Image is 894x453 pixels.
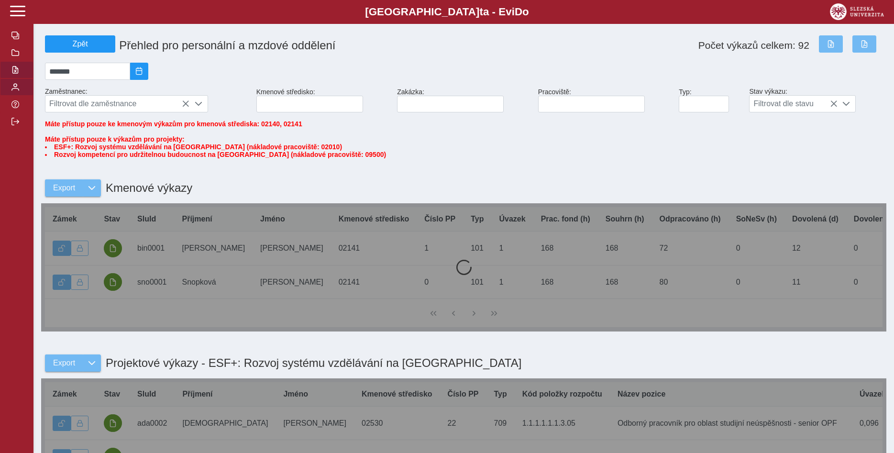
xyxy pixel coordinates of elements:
b: [GEOGRAPHIC_DATA] a - Evi [29,6,865,18]
div: Typ: [675,84,745,116]
button: Zpět [45,35,115,53]
div: Pracoviště: [534,84,675,116]
span: Zpět [49,40,111,48]
button: Export [45,179,83,197]
button: 2025/08 [130,63,148,80]
li: Rozvoj kompetencí pro udržitelnou budoucnost na [GEOGRAPHIC_DATA] (nákladové pracoviště: 09500) [45,151,883,158]
span: Filtrovat dle stavu [750,96,837,112]
button: Export [45,354,83,372]
h1: Přehled pro personální a mzdové oddělení [115,35,538,56]
div: Stav výkazu: [745,84,886,116]
span: Export [53,184,75,192]
h1: Projektové výkazy - ESF+: Rozvoj systému vzdělávání na [GEOGRAPHIC_DATA] [101,352,521,375]
span: Máte přístup pouze k výkazům pro projekty: [45,135,883,158]
span: Počet výkazů celkem: 92 [698,40,809,51]
div: Kmenové středisko: [253,84,394,116]
span: o [522,6,529,18]
span: Export [53,359,75,367]
div: Zaměstnanec: [41,84,253,116]
li: ESF+: Rozvoj systému vzdělávání na [GEOGRAPHIC_DATA] (nákladové pracoviště: 02010) [45,143,883,151]
span: Filtrovat dle zaměstnance [45,96,189,112]
img: logo_web_su.png [830,3,884,20]
div: Zakázka: [393,84,534,116]
span: D [515,6,522,18]
span: Máte přístup pouze ke kmenovým výkazům pro kmenová střediska: 02140, 02141 [45,120,302,128]
button: Export do PDF [852,35,876,53]
button: Export do Excelu [819,35,843,53]
h1: Kmenové výkazy [101,177,192,199]
span: t [479,6,483,18]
